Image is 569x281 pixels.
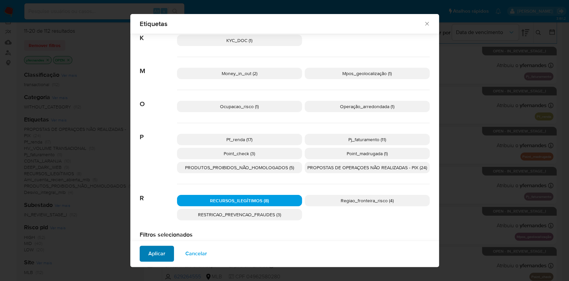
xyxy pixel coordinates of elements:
[305,148,430,159] div: Point_madrugada (1)
[198,211,281,218] span: RESTRICAO_PREVENCAO_FRAUDES (3)
[340,103,394,110] span: Operação_arredondada (1)
[177,162,302,173] div: PRODUTOS_PROIBIDOS_NÃO_HOMOLOGADOS (5)
[220,103,259,110] span: Ocupacao_risco (1)
[140,184,177,202] span: R
[185,164,294,171] span: PRODUTOS_PROIBIDOS_NÃO_HOMOLOGADOS (5)
[177,246,216,262] button: Cancelar
[305,162,430,173] div: PROPOSTAS DE OPERAÇOES NÃO REALIZADAS - PIX (24)
[226,136,252,143] span: Pf_renda (17)
[185,246,207,261] span: Cancelar
[307,164,427,171] span: PROPOSTAS DE OPERAÇOES NÃO REALIZADAS - PIX (24)
[140,123,177,141] span: P
[222,70,257,77] span: Money_in_out (2)
[226,37,252,44] span: KYC_DOC (1)
[224,150,255,157] span: Point_check (3)
[177,134,302,145] div: Pf_renda (17)
[140,57,177,75] span: M
[143,239,174,246] span: Remover seleção
[305,134,430,145] div: Pj_faturamento (11)
[140,20,424,27] span: Etiquetas
[305,195,430,206] div: Regiao_fronteira_risco (4)
[305,68,430,79] div: Mpos_geolocalização (1)
[140,246,174,262] button: Aplicar
[177,101,302,112] div: Ocupacao_risco (1)
[140,90,177,108] span: O
[177,195,302,206] div: RECURSOS_ILEGÍTIMOS (8)
[177,68,302,79] div: Money_in_out (2)
[341,197,394,204] span: Regiao_fronteira_risco (4)
[140,238,178,246] button: Remover seleção
[348,136,386,143] span: Pj_faturamento (11)
[347,150,388,157] span: Point_madrugada (1)
[424,20,430,26] button: Fechar
[210,197,269,204] span: RECURSOS_ILEGÍTIMOS (8)
[177,148,302,159] div: Point_check (3)
[177,35,302,46] div: KYC_DOC (1)
[148,246,165,261] span: Aplicar
[177,209,302,220] div: RESTRICAO_PREVENCAO_FRAUDES (3)
[342,70,392,77] span: Mpos_geolocalização (1)
[140,231,430,238] h2: Filtros selecionados
[305,101,430,112] div: Operação_arredondada (1)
